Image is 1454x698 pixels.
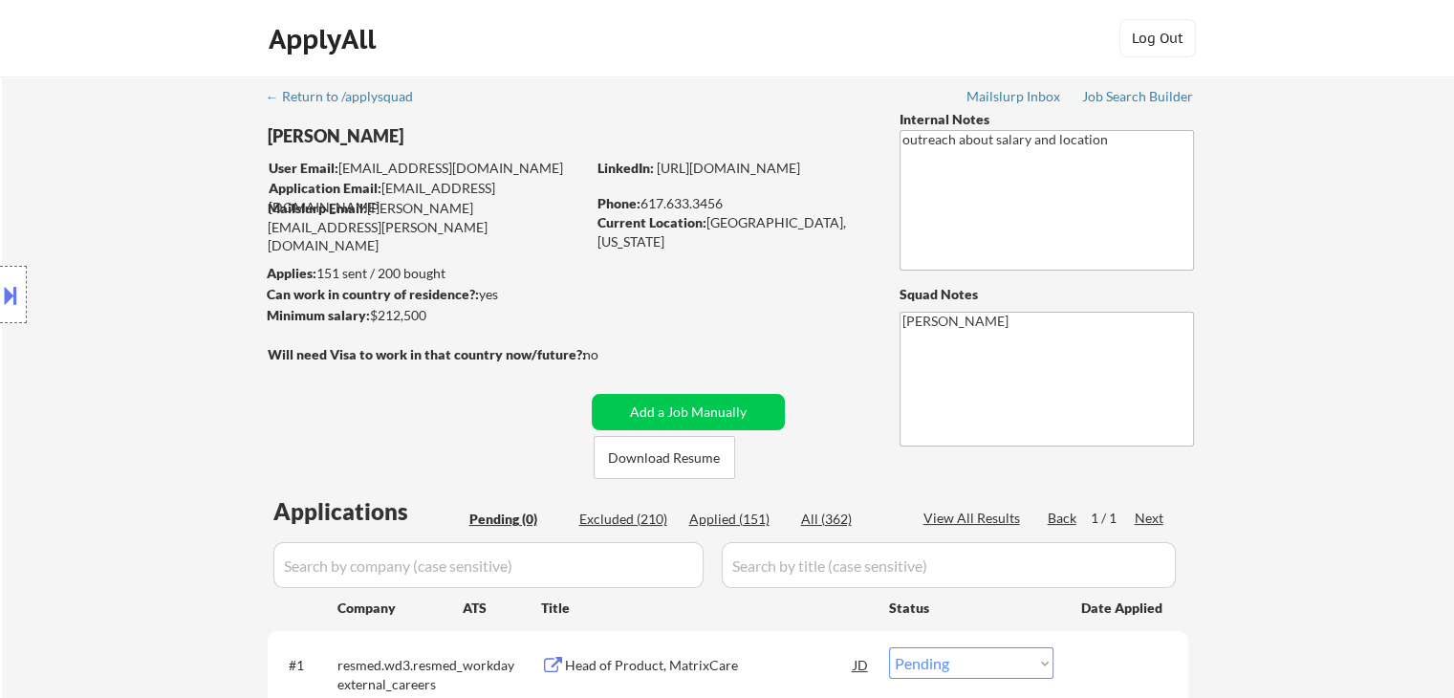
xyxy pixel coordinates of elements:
[1119,19,1196,57] button: Log Out
[689,510,785,529] div: Applied (151)
[267,306,585,325] div: $212,500
[1091,509,1135,528] div: 1 / 1
[722,542,1176,588] input: Search by title (case sensitive)
[597,160,654,176] strong: LinkedIn:
[269,179,585,216] div: [EMAIL_ADDRESS][DOMAIN_NAME]
[469,510,565,529] div: Pending (0)
[579,510,675,529] div: Excluded (210)
[268,124,661,148] div: [PERSON_NAME]
[565,656,854,675] div: Head of Product, MatrixCare
[594,436,735,479] button: Download Resume
[541,599,871,618] div: Title
[269,23,381,55] div: ApplyAll
[269,159,585,178] div: [EMAIL_ADDRESS][DOMAIN_NAME]
[1082,90,1194,103] div: Job Search Builder
[900,110,1194,129] div: Internal Notes
[1048,509,1078,528] div: Back
[266,90,431,103] div: ← Return to /applysquad
[266,89,431,108] a: ← Return to /applysquad
[273,542,704,588] input: Search by company (case sensitive)
[337,656,463,693] div: resmed.wd3.resmed_external_careers
[267,264,585,283] div: 151 sent / 200 bought
[597,195,640,211] strong: Phone:
[463,599,541,618] div: ATS
[852,647,871,682] div: JD
[597,214,706,230] strong: Current Location:
[657,160,800,176] a: [URL][DOMAIN_NAME]
[337,599,463,618] div: Company
[289,656,322,675] div: #1
[801,510,897,529] div: All (362)
[597,213,868,251] div: [GEOGRAPHIC_DATA], [US_STATE]
[966,89,1062,108] a: Mailslurp Inbox
[463,656,541,675] div: workday
[597,194,868,213] div: 617.633.3456
[900,285,1194,304] div: Squad Notes
[267,285,579,304] div: yes
[1135,509,1165,528] div: Next
[273,500,463,523] div: Applications
[1081,599,1165,618] div: Date Applied
[592,394,785,430] button: Add a Job Manually
[1082,89,1194,108] a: Job Search Builder
[966,90,1062,103] div: Mailslurp Inbox
[268,346,586,362] strong: Will need Visa to work in that country now/future?:
[889,590,1053,624] div: Status
[923,509,1026,528] div: View All Results
[268,199,585,255] div: [PERSON_NAME][EMAIL_ADDRESS][PERSON_NAME][DOMAIN_NAME]
[267,286,479,302] strong: Can work in country of residence?:
[583,345,638,364] div: no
